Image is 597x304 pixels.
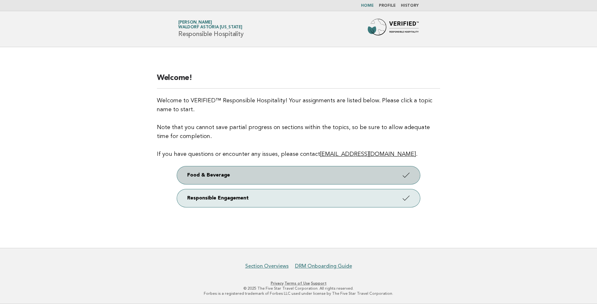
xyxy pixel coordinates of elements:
[311,281,327,286] a: Support
[271,281,284,286] a: Privacy
[157,73,440,89] h2: Welcome!
[103,291,494,296] p: Forbes is a registered trademark of Forbes LLC used under license by The Five Star Travel Corpora...
[157,96,440,159] p: Welcome to VERIFIED™ Responsible Hospitality! Your assignments are listed below. Please click a t...
[368,19,419,39] img: Forbes Travel Guide
[245,263,289,269] a: Section Overviews
[401,4,419,8] a: History
[320,151,416,157] a: [EMAIL_ADDRESS][DOMAIN_NAME]
[284,281,310,286] a: Terms of Use
[178,20,242,29] a: [PERSON_NAME]Waldorf Astoria [US_STATE]
[178,21,243,37] h1: Responsible Hospitality
[177,166,420,184] a: Food & Beverage
[177,189,420,207] a: Responsible Engagement
[103,281,494,286] p: · ·
[361,4,374,8] a: Home
[295,263,352,269] a: DRM Onboarding Guide
[379,4,396,8] a: Profile
[178,25,242,30] span: Waldorf Astoria [US_STATE]
[103,286,494,291] p: © 2025 The Five Star Travel Corporation. All rights reserved.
